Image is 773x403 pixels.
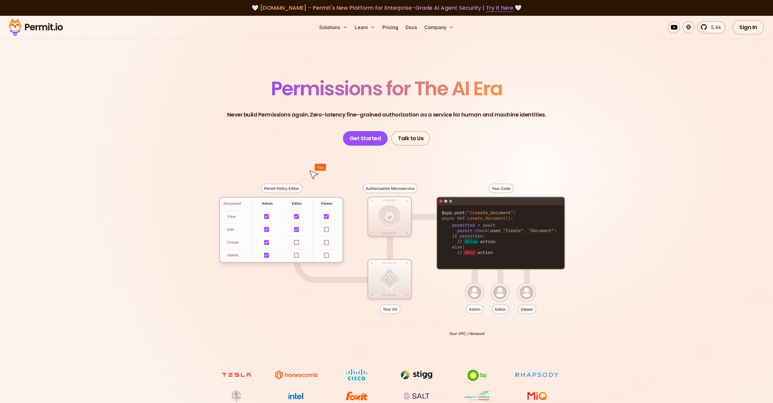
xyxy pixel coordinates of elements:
img: salt [394,390,440,402]
img: MIQ [516,391,557,401]
img: Casa dos Ventos [454,390,500,402]
a: Docs [403,21,419,33]
a: Pricing [380,21,401,33]
img: Intel [274,390,319,402]
a: Get Started [343,131,388,146]
a: Sign In [733,20,764,35]
a: Try it here [486,4,513,12]
img: Stigg [394,369,440,381]
img: bp [454,369,500,382]
button: Learn [352,21,378,33]
img: Permit logo [6,17,66,38]
span: [DOMAIN_NAME] - Permit's New Platform for Enterprise-Grade AI Agent Security | [260,4,513,12]
span: 5.4k [707,24,721,31]
img: Honeycomb [274,369,319,381]
img: Foxit [334,390,379,402]
span: Permissions for The AI Era [271,75,502,102]
img: Rhapsody Health [514,369,560,381]
a: Talk to Us [391,131,430,146]
img: Cisco [334,369,379,381]
button: Solutions [317,21,350,33]
div: 🤍 🤍 [15,4,758,12]
img: Maricopa County Recorder\'s Office [214,390,259,402]
a: 5.4k [697,21,725,33]
button: Company [422,21,456,33]
p: Never build Permissions again. Zero-latency fine-grained authorization as a service for human and... [227,110,546,119]
img: tesla [214,369,259,381]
